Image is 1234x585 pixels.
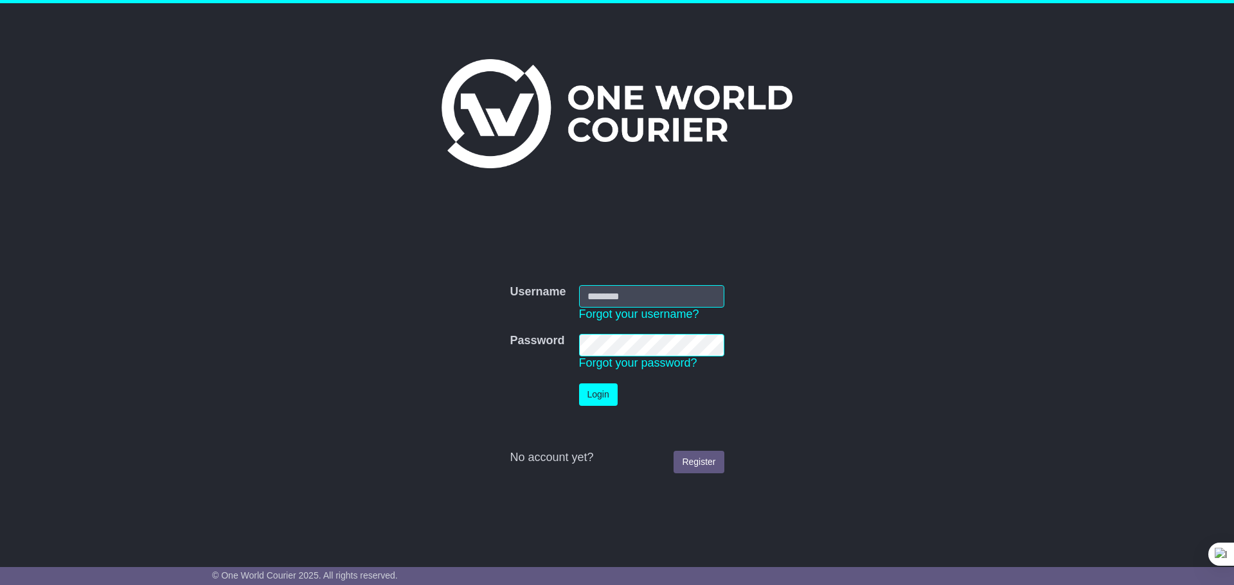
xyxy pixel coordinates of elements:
[510,285,566,299] label: Username
[510,334,564,348] label: Password
[579,308,699,320] a: Forgot your username?
[579,356,697,369] a: Forgot your password?
[442,59,792,168] img: One World
[674,451,724,473] a: Register
[510,451,724,465] div: No account yet?
[579,383,618,406] button: Login
[212,570,398,581] span: © One World Courier 2025. All rights reserved.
